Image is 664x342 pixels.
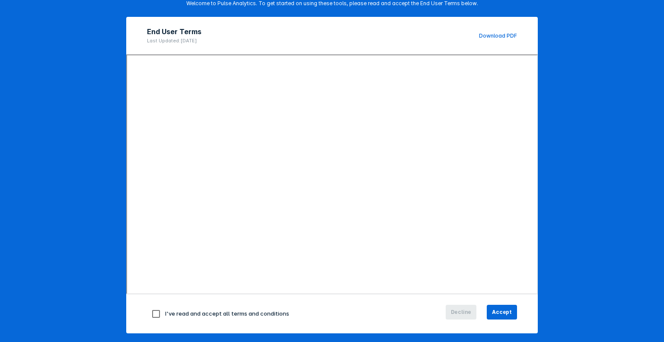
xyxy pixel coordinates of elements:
[492,308,512,316] span: Accept
[446,305,477,320] button: Decline
[147,38,201,44] p: Last Updated: [DATE]
[479,32,517,39] a: Download PDF
[165,310,289,317] span: I've read and accept all terms and conditions
[487,305,517,320] button: Accept
[147,27,201,36] h2: End User Terms
[451,308,472,316] span: Decline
